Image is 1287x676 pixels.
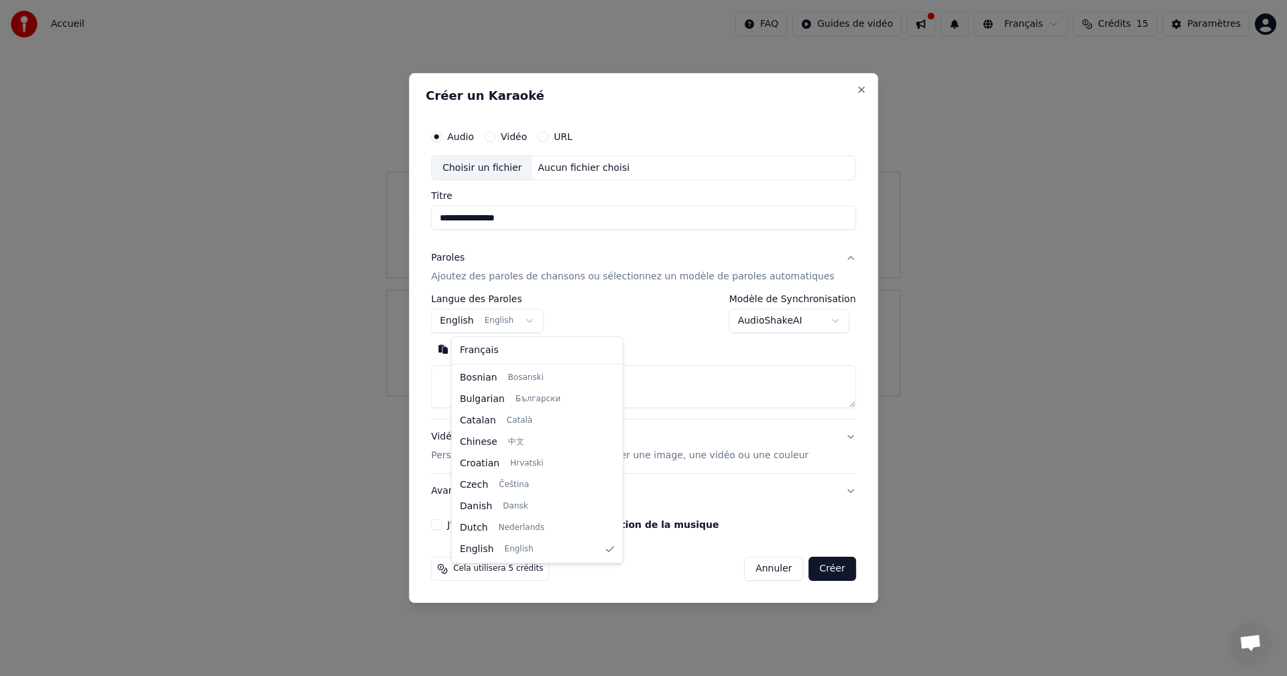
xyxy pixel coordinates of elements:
[460,478,488,492] span: Czech
[503,501,528,512] span: Dansk
[460,393,505,406] span: Bulgarian
[499,523,544,533] span: Nederlands
[460,521,488,535] span: Dutch
[505,544,534,555] span: English
[508,437,524,448] span: 中文
[460,371,497,385] span: Bosnian
[460,543,494,556] span: English
[499,480,529,490] span: Čeština
[460,457,499,470] span: Croatian
[460,435,497,449] span: Chinese
[460,500,492,513] span: Danish
[508,373,544,383] span: Bosanski
[515,394,560,405] span: Български
[460,414,496,427] span: Catalan
[460,344,499,357] span: Français
[507,415,532,426] span: Català
[510,458,544,469] span: Hrvatski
